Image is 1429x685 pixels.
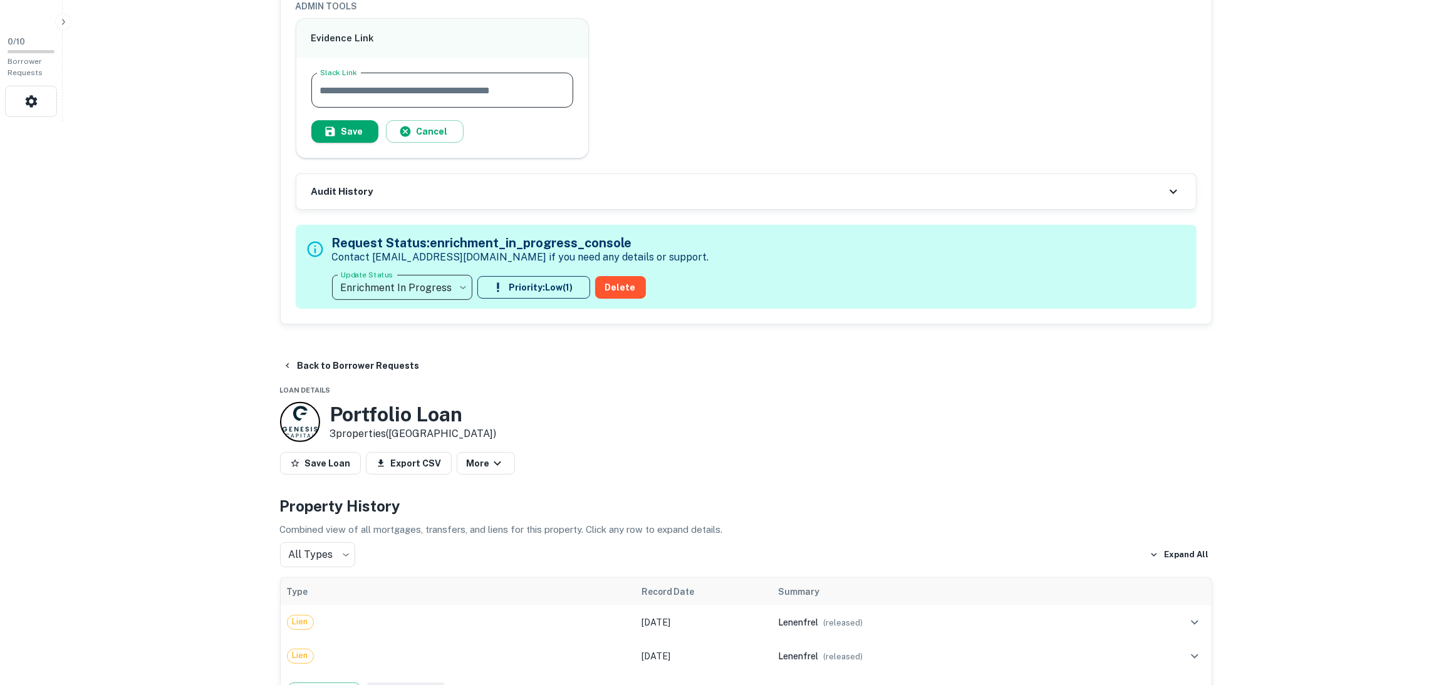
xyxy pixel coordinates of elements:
span: Lien [288,649,313,662]
div: Enrichment In Progress [332,270,472,305]
p: Combined view of all mortgages, transfers, and liens for this property. Click any row to expand d... [280,522,1212,537]
p: 3 properties ([GEOGRAPHIC_DATA]) [330,426,497,441]
button: Delete [595,276,646,299]
span: ( released ) [823,618,863,627]
h6: Audit History [311,185,373,199]
button: Export CSV [366,452,452,475]
h4: Property History [280,495,1212,517]
button: Cancel [386,120,464,143]
span: lenenfrel [778,651,818,661]
p: Contact [EMAIL_ADDRESS][DOMAIN_NAME] if you need any details or support. [332,250,709,265]
button: Expand All [1146,545,1212,564]
span: lenenfrel [778,617,818,627]
span: Lien [288,615,313,628]
button: Save [311,120,378,143]
button: More [457,452,515,475]
button: Save Loan [280,452,361,475]
label: Slack Link [320,67,357,78]
span: Borrower Requests [8,57,43,77]
h5: Request Status: enrichment_in_progress_console [332,234,709,252]
td: [DATE] [635,639,772,673]
h3: Portfolio Loan [330,403,497,426]
span: ( released ) [823,652,863,661]
th: Type [281,578,635,605]
button: expand row [1184,612,1205,633]
button: expand row [1184,646,1205,667]
td: [DATE] [635,605,772,639]
iframe: Chat Widget [1366,585,1429,645]
button: Back to Borrower Requests [278,354,425,377]
label: Update Status [341,269,393,280]
h6: Evidence Link [311,31,574,46]
button: Priority:Low(1) [477,276,590,299]
th: Record Date [635,578,772,605]
span: 0 / 10 [8,37,25,46]
div: All Types [280,542,355,567]
th: Summary [772,578,1141,605]
span: Loan Details [280,386,331,394]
